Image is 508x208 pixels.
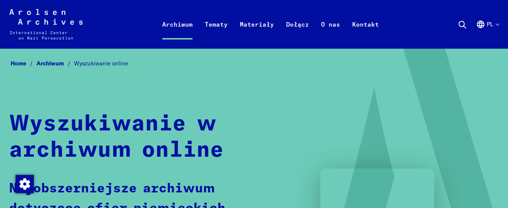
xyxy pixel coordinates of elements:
a: Home [11,60,36,67]
nav: Podstawowy [156,9,385,40]
strong: Wyszukiwanie w archiwum online [9,113,224,161]
a: Archiwum [36,60,74,67]
img: Zmienić zgodę [16,175,34,193]
span: Wyszukiwanie online [74,60,128,67]
a: Archiwum [156,18,199,49]
a: Dołącz [280,18,315,49]
a: Materiały [234,18,280,49]
a: Kontakt [346,18,385,49]
div: Zmienić zgodę [15,175,33,193]
nav: Breadcrumb [9,58,499,69]
button: Polski, wybór języka [476,20,499,47]
a: O nas [315,18,346,49]
a: Tematy [199,18,234,49]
